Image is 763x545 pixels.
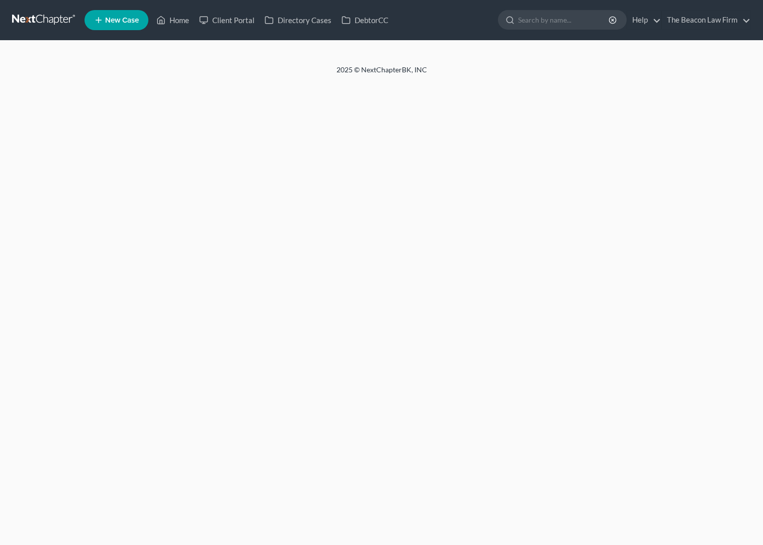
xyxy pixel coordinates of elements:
[627,11,661,29] a: Help
[151,11,194,29] a: Home
[194,11,260,29] a: Client Portal
[336,11,393,29] a: DebtorCC
[518,11,610,29] input: Search by name...
[105,17,139,24] span: New Case
[260,11,336,29] a: Directory Cases
[662,11,750,29] a: The Beacon Law Firm
[95,65,668,83] div: 2025 © NextChapterBK, INC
